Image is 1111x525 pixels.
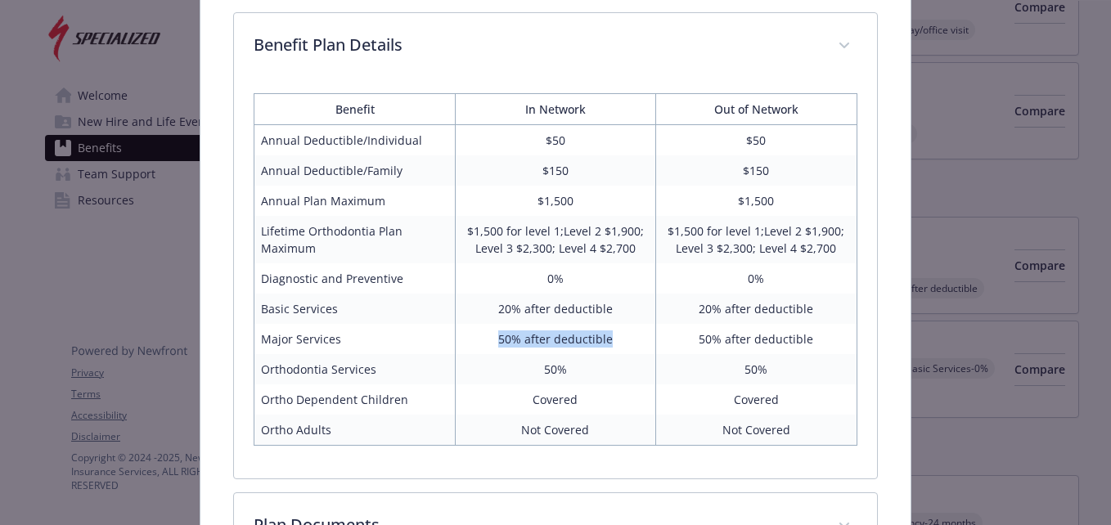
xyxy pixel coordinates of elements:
td: Orthodontia Services [254,354,455,384]
td: 0% [656,263,857,294]
td: $1,500 [455,186,655,216]
td: $1,500 [656,186,857,216]
td: 20% after deductible [455,294,655,324]
td: $150 [455,155,655,186]
th: In Network [455,94,655,125]
td: 50% [455,354,655,384]
td: $1,500 for level 1;Level 2 $1,900; Level 3 $2,300; Level 4 $2,700 [656,216,857,263]
td: Ortho Dependent Children [254,384,455,415]
td: 50% [656,354,857,384]
td: Not Covered [656,415,857,446]
td: $150 [656,155,857,186]
td: Covered [656,384,857,415]
td: Ortho Adults [254,415,455,446]
td: Major Services [254,324,455,354]
td: Annual Deductible/Family [254,155,455,186]
div: Benefit Plan Details [234,80,876,478]
td: 20% after deductible [656,294,857,324]
p: Benefit Plan Details [254,33,817,57]
div: Benefit Plan Details [234,13,876,80]
td: $50 [656,125,857,156]
td: Not Covered [455,415,655,446]
td: $50 [455,125,655,156]
th: Out of Network [656,94,857,125]
td: 50% after deductible [455,324,655,354]
td: 50% after deductible [656,324,857,354]
td: 0% [455,263,655,294]
td: Covered [455,384,655,415]
td: $1,500 for level 1;Level 2 $1,900; Level 3 $2,300; Level 4 $2,700 [455,216,655,263]
td: Annual Plan Maximum [254,186,455,216]
td: Basic Services [254,294,455,324]
th: Benefit [254,94,455,125]
td: Diagnostic and Preventive [254,263,455,294]
td: Annual Deductible/Individual [254,125,455,156]
td: Lifetime Orthodontia Plan Maximum [254,216,455,263]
